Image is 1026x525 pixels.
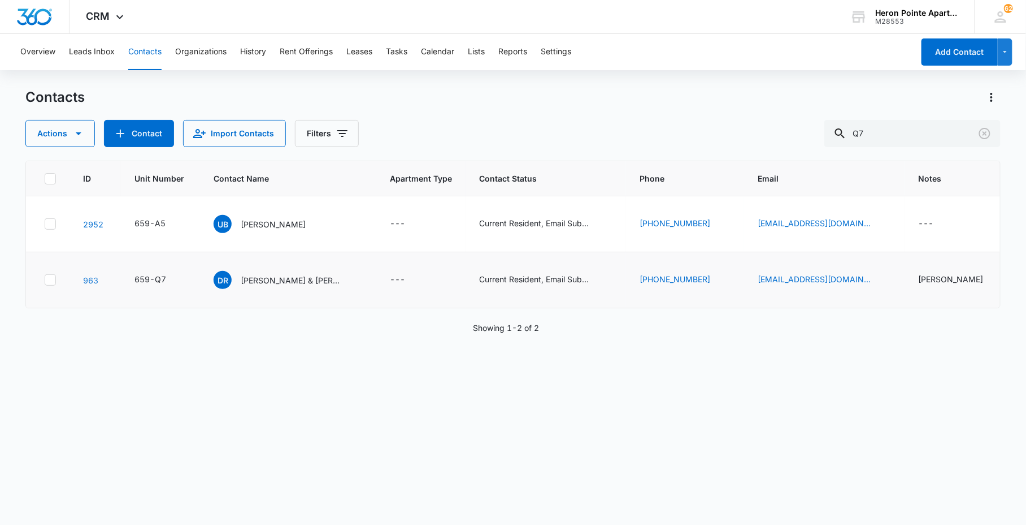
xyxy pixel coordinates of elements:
[25,120,95,147] button: Actions
[640,217,710,229] a: [PHONE_NUMBER]
[390,273,405,287] div: ---
[295,120,359,147] button: Filters
[390,217,425,231] div: Apartment Type - - Select to Edit Field
[214,173,346,184] span: Contact Name
[25,89,85,106] h1: Contacts
[918,273,1003,287] div: Notes - Daniel Rousseau - Select to Edit Field
[280,34,333,70] button: Rent Offerings
[640,273,731,287] div: Phone - (303) 818-0719 - Select to Edit Field
[918,173,1003,184] span: Notes
[982,88,1001,106] button: Actions
[241,218,306,230] p: [PERSON_NAME]
[640,173,714,184] span: Phone
[69,34,115,70] button: Leads Inbox
[134,217,186,231] div: Unit Number - 659-A5 - Select to Edit Field
[83,173,91,184] span: ID
[183,120,286,147] button: Import Contacts
[104,120,174,147] button: Add Contact
[479,273,612,287] div: Contact Status - Current Resident, Email Subscriber - Select to Edit Field
[346,34,372,70] button: Leases
[541,34,571,70] button: Settings
[479,173,596,184] span: Contact Status
[86,10,110,22] span: CRM
[134,217,166,229] div: 659-A5
[1004,4,1013,13] span: 62
[134,273,166,285] div: 659-Q7
[468,34,485,70] button: Lists
[214,215,326,233] div: Contact Name - Urszula Budnik - Select to Edit Field
[134,173,186,184] span: Unit Number
[758,173,875,184] span: Email
[918,217,954,231] div: Notes - - Select to Edit Field
[134,273,186,287] div: Unit Number - 659-Q7 - Select to Edit Field
[876,8,958,18] div: account name
[1004,4,1013,13] div: notifications count
[175,34,227,70] button: Organizations
[241,274,342,286] p: [PERSON_NAME] & [PERSON_NAME]
[240,34,266,70] button: History
[824,120,1001,147] input: Search Contacts
[876,18,958,25] div: account id
[20,34,55,70] button: Overview
[83,276,98,285] a: Navigate to contact details page for Daniel Rousseau & Rebecca
[498,34,527,70] button: Reports
[128,34,162,70] button: Contacts
[214,271,232,289] span: DR
[758,273,891,287] div: Email - cobecca64@gmail.com - Select to Edit Field
[758,217,891,231] div: Email - iwursula@gmail.com - Select to Edit Field
[479,217,592,229] div: Current Resident, Email Subscriber
[479,273,592,285] div: Current Resident, Email Subscriber
[473,322,540,334] p: Showing 1-2 of 2
[386,34,407,70] button: Tasks
[421,34,454,70] button: Calendar
[921,38,998,66] button: Add Contact
[83,220,103,229] a: Navigate to contact details page for Urszula Budnik
[918,217,933,231] div: ---
[918,273,983,285] div: [PERSON_NAME]
[758,217,871,229] a: [EMAIL_ADDRESS][DOMAIN_NAME]
[479,217,612,231] div: Contact Status - Current Resident, Email Subscriber - Select to Edit Field
[390,173,452,184] span: Apartment Type
[640,217,731,231] div: Phone - (970) 390-0019 - Select to Edit Field
[214,271,363,289] div: Contact Name - Daniel Rousseau & Rebecca - Select to Edit Field
[390,273,425,287] div: Apartment Type - - Select to Edit Field
[390,217,405,231] div: ---
[976,124,994,143] button: Clear
[758,273,871,285] a: [EMAIL_ADDRESS][DOMAIN_NAME]
[640,273,710,285] a: [PHONE_NUMBER]
[214,215,232,233] span: UB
